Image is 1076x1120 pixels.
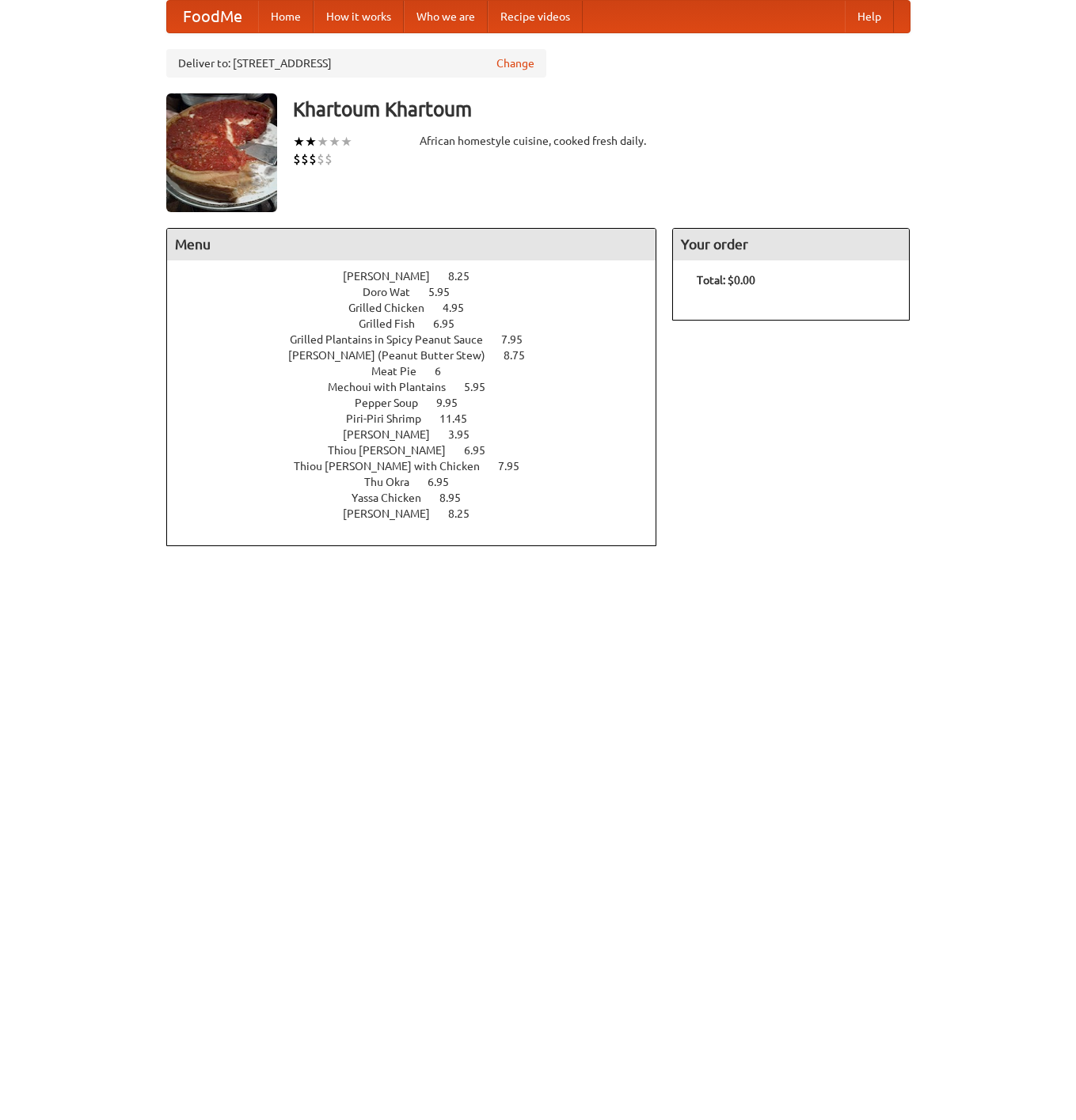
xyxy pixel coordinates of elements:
a: Yassa Chicken 8.95 [352,492,490,504]
span: 7.95 [501,333,538,346]
a: [PERSON_NAME] 8.25 [343,270,499,283]
a: Grilled Plantains in Spicy Peanut Sauce 7.95 [290,333,552,346]
a: Thu Okra 6.95 [364,476,478,488]
a: Mechoui with Plantains 5.95 [328,381,515,393]
a: Thiou [PERSON_NAME] 6.95 [328,444,515,457]
li: ★ [293,133,305,150]
a: Recipe videos [488,1,583,32]
span: 6.95 [428,476,465,488]
span: [PERSON_NAME] [343,270,446,283]
span: 8.95 [439,492,477,504]
span: 8.75 [504,349,541,362]
a: Home [258,1,314,32]
h3: Khartoum Khartoum [293,93,911,125]
div: Deliver to: [STREET_ADDRESS] [166,49,546,78]
span: [PERSON_NAME] [343,428,446,441]
a: [PERSON_NAME] 3.95 [343,428,499,441]
li: $ [317,150,325,168]
a: [PERSON_NAME] 8.25 [343,507,499,520]
li: $ [325,150,333,168]
span: 3.95 [448,428,485,441]
span: Grilled Chicken [348,302,440,314]
a: Change [496,55,534,71]
span: 5.95 [428,286,466,298]
a: Who we are [404,1,488,32]
li: $ [293,150,301,168]
span: Meat Pie [371,365,432,378]
a: Piri-Piri Shrimp 11.45 [346,412,496,425]
a: Thiou [PERSON_NAME] with Chicken 7.95 [294,460,549,473]
a: [PERSON_NAME] (Peanut Butter Stew) 8.75 [288,349,554,362]
span: 6 [435,365,457,378]
span: 11.45 [439,412,483,425]
span: Mechoui with Plantains [328,381,462,393]
span: 4.95 [443,302,480,314]
h4: Menu [167,229,656,260]
span: 8.25 [448,270,485,283]
span: 9.95 [436,397,473,409]
span: 7.95 [498,460,535,473]
li: ★ [317,133,329,150]
span: [PERSON_NAME] [343,507,446,520]
a: Help [845,1,894,32]
b: Total: $0.00 [697,274,755,287]
span: 6.95 [433,317,470,330]
a: How it works [314,1,404,32]
li: ★ [305,133,317,150]
span: Yassa Chicken [352,492,437,504]
img: angular.jpg [166,93,277,212]
div: African homestyle cuisine, cooked fresh daily. [420,133,657,149]
li: ★ [340,133,352,150]
span: Thiou [PERSON_NAME] with Chicken [294,460,496,473]
span: 5.95 [464,381,501,393]
a: Doro Wat 5.95 [363,286,479,298]
a: Grilled Chicken 4.95 [348,302,493,314]
li: ★ [329,133,340,150]
li: $ [301,150,309,168]
span: Thu Okra [364,476,425,488]
span: [PERSON_NAME] (Peanut Butter Stew) [288,349,501,362]
span: 8.25 [448,507,485,520]
span: Thiou [PERSON_NAME] [328,444,462,457]
a: Grilled Fish 6.95 [359,317,484,330]
span: Grilled Fish [359,317,431,330]
span: 6.95 [464,444,501,457]
span: Piri-Piri Shrimp [346,412,437,425]
span: Grilled Plantains in Spicy Peanut Sauce [290,333,499,346]
a: Pepper Soup 9.95 [355,397,487,409]
a: FoodMe [167,1,258,32]
h4: Your order [673,229,909,260]
span: Pepper Soup [355,397,434,409]
li: $ [309,150,317,168]
a: Meat Pie 6 [371,365,470,378]
span: Doro Wat [363,286,426,298]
